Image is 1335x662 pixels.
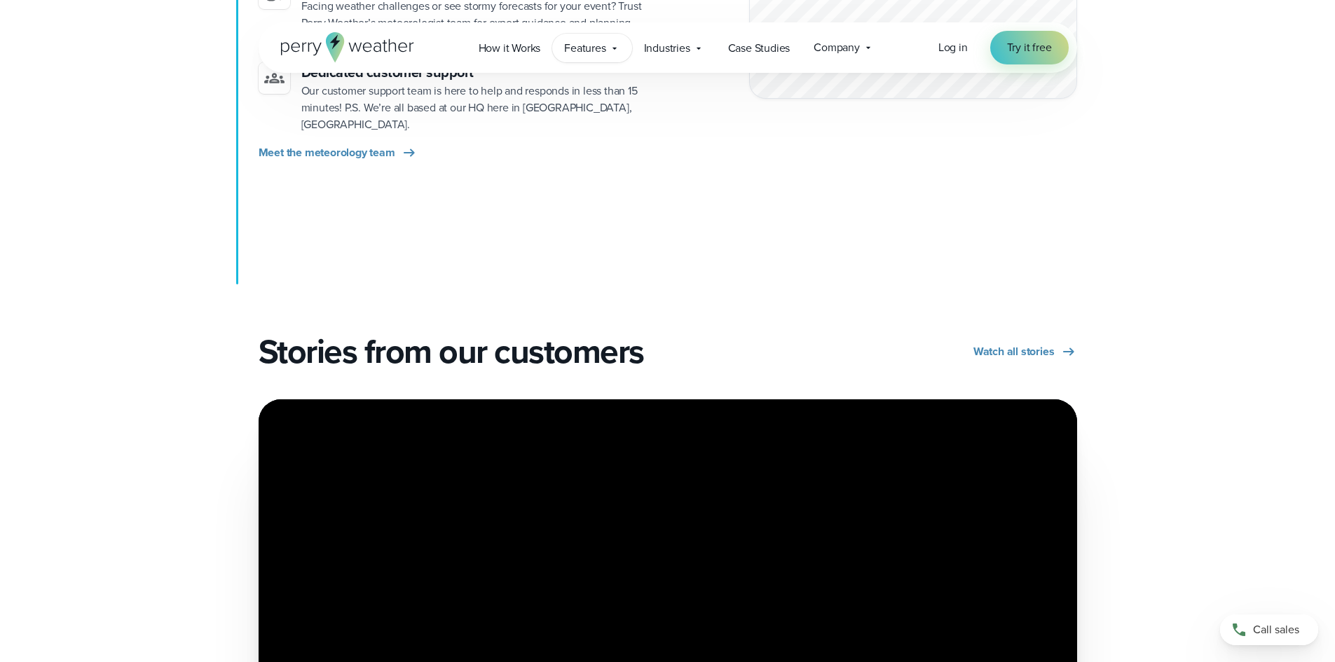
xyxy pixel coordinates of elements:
[259,332,659,371] h2: Stories from our customers
[1253,621,1299,638] span: Call sales
[259,144,418,161] a: Meet the meteorology team
[479,40,541,57] span: How it Works
[644,40,690,57] span: Industries
[1007,39,1052,56] span: Try it free
[938,39,968,56] a: Log in
[1220,614,1318,645] a: Call sales
[973,343,1077,360] a: Watch all stories
[728,40,790,57] span: Case Studies
[814,39,860,56] span: Company
[973,343,1055,360] span: Watch all stories
[301,83,657,133] p: Our customer support team is here to help and responds in less than 15 minutes! P.S. We’re all ba...
[938,39,968,55] span: Log in
[990,31,1069,64] a: Try it free
[716,34,802,62] a: Case Studies
[564,40,605,57] span: Features
[259,144,395,161] span: Meet the meteorology team
[467,34,553,62] a: How it Works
